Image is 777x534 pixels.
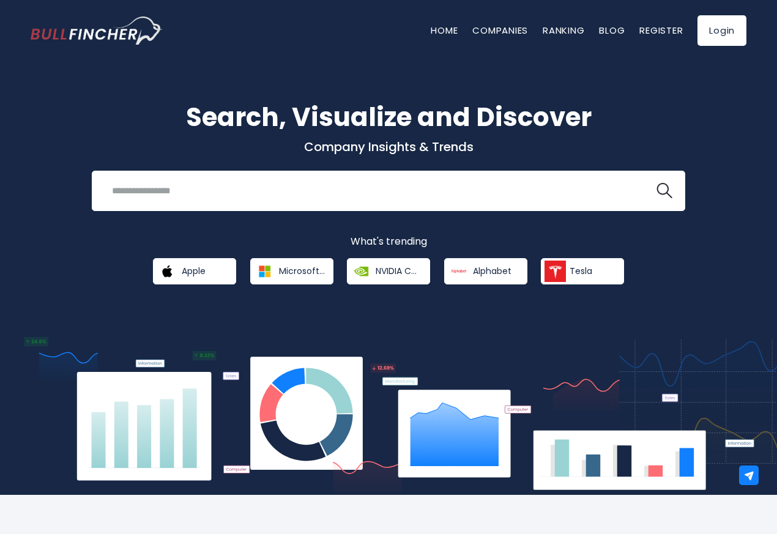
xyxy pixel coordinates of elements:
p: Company Insights & Trends [31,139,746,155]
a: Alphabet [444,258,527,284]
a: NVIDIA Corporation [347,258,430,284]
a: Tesla [541,258,624,284]
p: What's trending [31,235,746,248]
h1: Search, Visualize and Discover [31,98,746,136]
a: Ranking [543,24,584,37]
img: Bullfincher logo [31,17,163,45]
span: Alphabet [473,265,511,276]
span: Apple [182,265,206,276]
span: NVIDIA Corporation [376,265,422,276]
a: Go to homepage [31,17,162,45]
img: search icon [656,183,672,199]
a: Register [639,24,683,37]
span: Tesla [570,265,592,276]
span: Microsoft Corporation [279,265,325,276]
a: Home [431,24,458,37]
a: Microsoft Corporation [250,258,333,284]
a: Companies [472,24,528,37]
a: Apple [153,258,236,284]
a: Blog [599,24,625,37]
a: Login [697,15,746,46]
